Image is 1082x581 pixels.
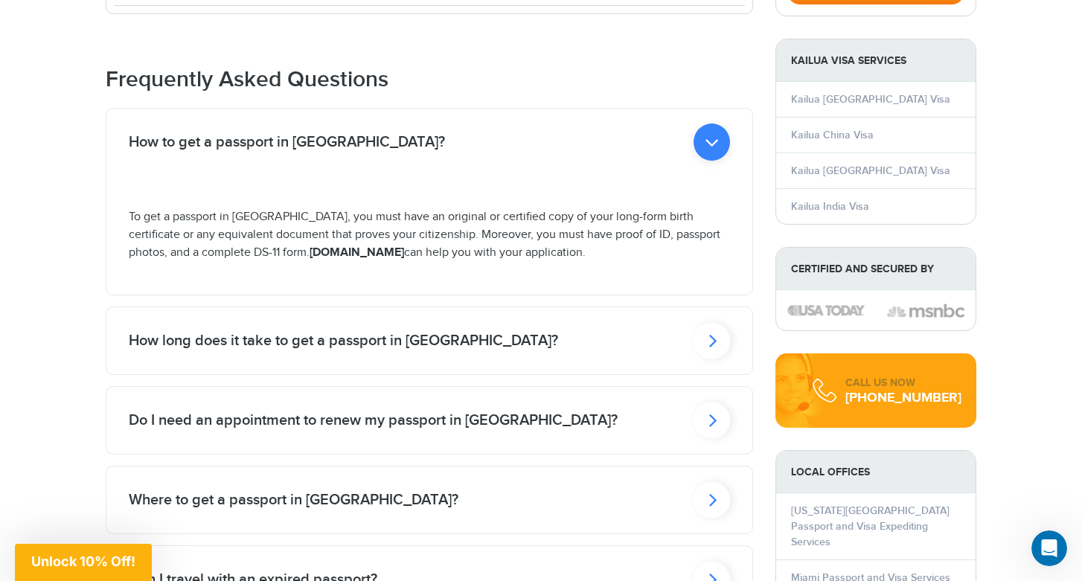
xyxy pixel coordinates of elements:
[15,544,152,581] div: Unlock 10% Off!
[106,66,753,93] h2: Frequently Asked Questions
[129,208,730,262] p: To get a passport in [GEOGRAPHIC_DATA], you must have an original or certified copy of your long-...
[776,248,976,290] strong: Certified and Secured by
[1031,530,1067,566] iframe: Intercom live chat
[887,302,964,320] img: image description
[129,491,458,509] h2: Where to get a passport in [GEOGRAPHIC_DATA]?
[129,133,445,151] h2: How to get a passport in [GEOGRAPHIC_DATA]?
[791,504,950,548] a: [US_STATE][GEOGRAPHIC_DATA] Passport and Visa Expediting Services
[845,391,961,405] div: [PHONE_NUMBER]
[791,93,950,106] a: Kailua [GEOGRAPHIC_DATA] Visa
[129,411,618,429] h2: Do I need an appointment to renew my passport in [GEOGRAPHIC_DATA]?
[310,245,404,260] strong: [DOMAIN_NAME]
[129,332,558,350] h2: How long does it take to get a passport in [GEOGRAPHIC_DATA]?
[791,129,874,141] a: Kailua China Visa
[776,451,976,493] strong: LOCAL OFFICES
[787,305,865,315] img: image description
[776,39,976,82] strong: Kailua Visa Services
[31,553,135,569] span: Unlock 10% Off!
[845,376,961,391] div: CALL US NOW
[791,200,869,213] a: Kailua India Visa
[791,164,950,177] a: Kailua [GEOGRAPHIC_DATA] Visa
